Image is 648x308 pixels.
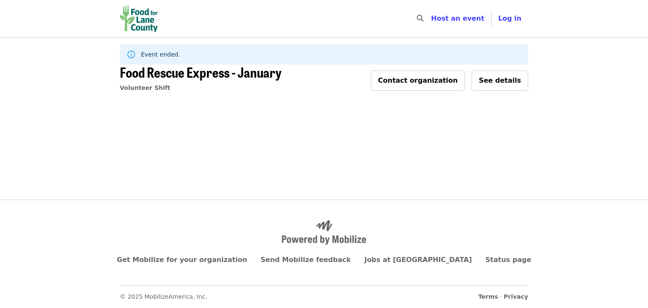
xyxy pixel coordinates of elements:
[120,293,208,300] span: © 2025 MobilizeAmerica, Inc.
[120,5,158,32] img: Food for Lane County - Home
[498,14,521,22] span: Log in
[478,292,528,301] span: ·
[378,76,458,84] span: Contact organization
[371,70,465,91] button: Contact organization
[364,256,472,264] a: Jobs at [GEOGRAPHIC_DATA]
[491,10,528,27] button: Log in
[472,70,528,91] button: See details
[282,220,366,245] img: Powered by Mobilize
[429,8,435,29] input: Search
[120,255,528,265] nav: Primary footer navigation
[486,256,532,264] a: Status page
[117,256,247,264] a: Get Mobilize for your organization
[261,256,351,264] a: Send Mobilize feedback
[120,84,170,91] a: Volunteer Shift
[417,14,424,22] i: search icon
[504,293,528,300] a: Privacy
[431,14,484,22] a: Host an event
[479,76,521,84] span: See details
[120,62,281,82] span: Food Rescue Express - January
[141,51,180,58] span: Event ended.
[120,285,528,301] nav: Secondary footer navigation
[478,293,498,300] a: Terms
